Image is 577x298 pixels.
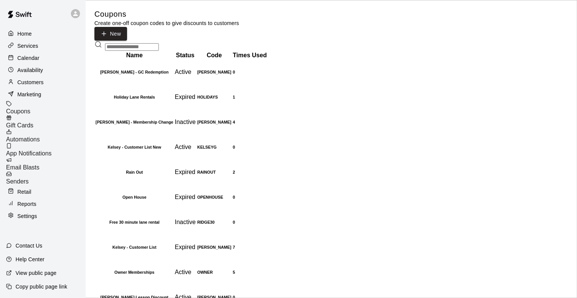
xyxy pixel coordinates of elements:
button: New [94,27,127,41]
span: Automations [6,136,40,143]
h6: [PERSON_NAME] [197,70,231,74]
h6: Kelsey - Customer List [96,245,173,249]
a: Senders [6,171,85,185]
a: Gift Cards [6,115,85,129]
a: Home [6,28,79,39]
span: Senders [6,178,29,185]
b: Status [176,52,194,58]
p: View public page [16,269,56,277]
b: Times Used [233,52,267,58]
p: Calendar [17,54,39,62]
h6: Free 30 minute lane rental [96,220,173,224]
h6: 1 [233,95,267,99]
p: Copy public page link [16,283,67,290]
p: Services [17,42,38,50]
a: Calendar [6,52,79,64]
a: App Notifications [6,143,85,157]
p: Settings [17,212,37,220]
h6: OPENHOUSE [197,195,231,199]
a: Automations [6,129,85,143]
h6: Rain Out [96,170,173,174]
h6: RAINOUT [197,170,231,174]
h6: [PERSON_NAME] - GC Redemption [96,70,173,74]
p: Create one-off coupon codes to give discounts to customers [94,19,239,27]
span: Active [175,269,191,275]
p: Retail [17,188,31,196]
span: Email Blasts [6,164,39,171]
h6: 2 [233,170,267,174]
p: Marketing [17,91,41,98]
h6: 0 [233,220,267,224]
h6: [PERSON_NAME] [197,120,231,124]
h6: Kelsey - Customer List New [96,145,173,149]
a: New [94,30,127,36]
h6: 0 [233,195,267,199]
h6: Owner Memberships [96,270,173,274]
h6: [PERSON_NAME] [197,245,231,249]
p: Availability [17,66,43,74]
span: Coupons [6,108,30,114]
span: Expired [175,94,195,100]
span: Active [175,144,191,150]
span: Inactive [175,219,196,225]
p: Reports [17,200,36,208]
h6: KELSEYG [197,145,231,149]
a: Customers [6,77,79,88]
span: Active [175,69,191,75]
h6: HOLIDAYS [197,95,231,99]
span: Expired [175,169,195,175]
h6: 0 [233,145,267,149]
h6: 0 [233,70,267,74]
a: Marketing [6,89,79,100]
b: Code [207,52,222,58]
a: Coupons [6,101,85,115]
a: Availability [6,64,79,76]
a: Settings [6,210,79,222]
p: Home [17,30,32,38]
h6: Holiday Lane Rentals [96,95,173,99]
h6: OWNER [197,270,231,274]
a: Retail [6,186,79,198]
p: Contact Us [16,242,42,249]
a: Email Blasts [6,157,85,171]
h6: 4 [233,120,267,124]
span: Inactive [175,119,196,125]
span: Expired [175,244,195,250]
span: Gift Cards [6,122,33,129]
h5: Coupons [94,9,239,19]
b: Name [126,52,143,58]
a: Reports [6,198,79,210]
span: App Notifications [6,150,52,157]
span: Expired [175,194,195,200]
h6: 5 [233,270,267,274]
p: Customers [17,78,44,86]
h6: 7 [233,245,267,249]
a: Services [6,40,79,52]
h6: RIDGE30 [197,220,231,224]
h6: [PERSON_NAME] - Membership Change [96,120,173,124]
p: Help Center [16,256,44,263]
h6: Open House [96,195,173,199]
